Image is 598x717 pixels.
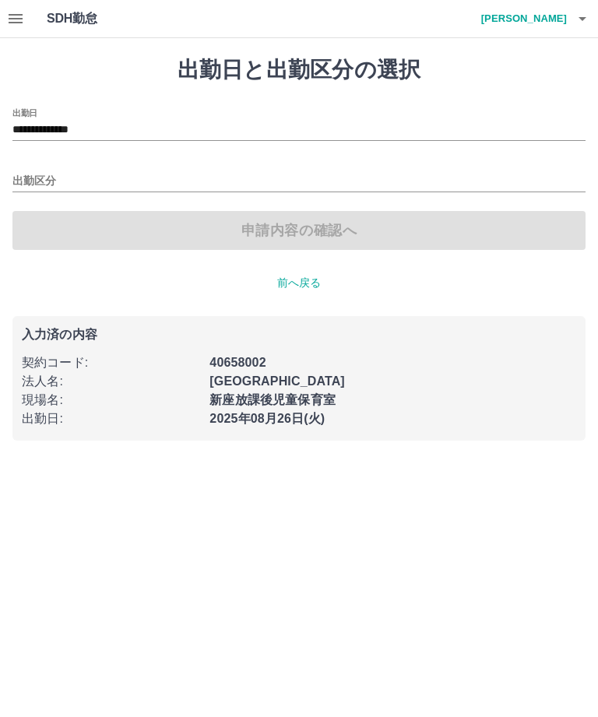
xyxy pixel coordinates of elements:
[22,353,200,372] p: 契約コード :
[209,412,325,425] b: 2025年08月26日(火)
[12,275,586,291] p: 前へ戻る
[12,57,586,83] h1: 出勤日と出勤区分の選択
[22,391,200,409] p: 現場名 :
[22,372,200,391] p: 法人名 :
[209,356,266,369] b: 40658002
[209,393,336,406] b: 新座放課後児童保育室
[12,107,37,118] label: 出勤日
[209,374,345,388] b: [GEOGRAPHIC_DATA]
[22,329,576,341] p: 入力済の内容
[22,409,200,428] p: 出勤日 :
